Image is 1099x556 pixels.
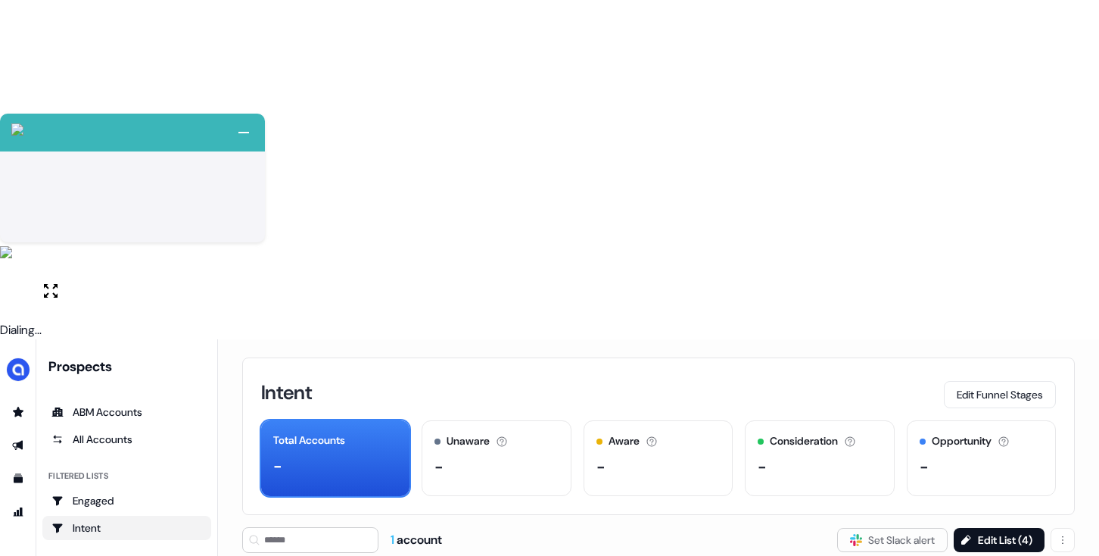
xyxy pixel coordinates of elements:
[920,455,929,478] div: -
[273,454,282,477] div: -
[51,405,202,420] div: ABM Accounts
[11,123,23,136] img: callcloud-icon-white-35.svg
[42,516,211,540] a: Go to Intent
[837,528,948,552] button: Set Slack alert
[758,455,767,478] div: -
[596,455,606,478] div: -
[48,358,211,376] div: Prospects
[954,528,1045,552] button: Edit List (4)
[770,433,838,449] div: Consideration
[273,433,345,448] div: Total Accounts
[944,381,1056,408] button: Edit Funnel Stages
[42,489,211,513] a: Go to Engaged
[434,455,444,478] div: -
[447,433,490,449] div: Unaware
[6,433,30,458] a: Go to outbound experience
[42,427,211,451] a: All accounts
[391,532,442,548] div: account
[391,532,397,548] span: 1
[6,467,30,491] a: Go to templates
[261,383,312,402] h3: Intent
[42,400,211,424] a: ABM Accounts
[6,500,30,524] a: Go to attribution
[51,493,202,508] div: Engaged
[609,433,640,449] div: Aware
[6,400,30,424] a: Go to prospects
[51,520,202,536] div: Intent
[932,433,992,449] div: Opportunity
[48,470,108,483] div: Filtered lists
[51,432,202,447] div: All Accounts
